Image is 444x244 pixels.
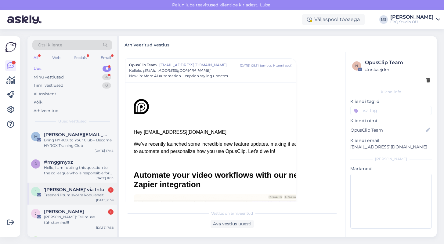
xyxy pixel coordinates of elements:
[44,192,114,198] div: Treeneri liitumisvorm kodulehelt
[355,64,358,68] span: n
[159,62,240,68] span: [EMAIL_ADDRESS][DOMAIN_NAME]
[96,225,114,230] div: [DATE] 7:58
[390,15,434,20] div: [PERSON_NAME]
[134,170,304,189] strong: Automate your video workflows with our new Zapier integration
[125,40,169,48] label: Arhiveeritud vestlus
[34,162,37,166] span: r
[108,209,114,215] div: 1
[5,41,16,53] img: Askly Logo
[351,127,425,133] input: Lisa nimi
[34,74,64,80] div: Minu vestlused
[34,134,38,139] span: m
[258,2,272,8] span: Luba
[58,118,87,124] span: Uued vestlused
[44,165,114,176] div: Hello, I am routing this question to the colleague who is responsible for this topic. The reply m...
[102,82,111,89] div: 0
[350,166,432,172] p: Märkmed
[350,89,432,95] div: Kliendi info
[44,236,107,242] span: nathaliegascon@gmail.com
[35,189,36,194] span: '
[95,148,114,153] div: [DATE] 17:45
[96,198,114,202] div: [DATE] 8:59
[134,141,305,154] span: We’ve recently launched some incredible new feature updates, making it easier to automate and per...
[108,187,114,193] div: 1
[143,68,211,73] span: [EMAIL_ADDRESS][DOMAIN_NAME]
[103,66,111,72] div: 8
[44,137,114,148] div: Bring HYROX to Your Club – Become HYROX Training Club
[44,214,114,225] div: [PERSON_NAME]: Tellimuse tühistamine!!!
[44,209,84,214] span: Janina Soosaar
[365,59,430,66] div: OpusClip Team
[211,211,253,216] span: Vestlus on arhiveeritud
[260,63,292,68] div: ( umbes 9 tunni eest )
[34,108,59,114] div: Arhiveeritud
[34,82,63,89] div: Tiimi vestlused
[34,91,56,97] div: AI Assistent
[350,106,432,115] input: Lisa tag
[34,66,42,72] div: Uus
[32,54,39,62] div: All
[129,62,157,68] span: OpusClip Team
[99,54,112,62] div: Email
[350,98,432,105] p: Kliendi tag'id
[129,73,228,79] span: New in: More AI automation + caption styling updates
[350,156,432,162] div: [PERSON_NAME]
[390,15,440,24] a: [PERSON_NAME]FitQ Studio OÜ
[240,63,259,68] div: [DATE] 09:31
[96,176,114,180] div: [DATE] 16:13
[129,68,142,73] span: Kellele :
[134,99,149,114] img: UE76V7se84g9.png
[102,74,111,80] div: 4
[38,42,62,48] span: Otsi kliente
[44,187,104,192] span: 'Marina Kangur' via Info
[350,118,432,124] p: Kliendi nimi
[73,54,88,62] div: Socials
[365,66,430,73] div: # nnkaejdm
[51,54,62,62] div: Web
[44,132,107,137] span: maciej@hyrox.pl
[302,14,365,25] div: Väljaspool tööaega
[390,20,434,24] div: FitQ Studio OÜ
[379,15,388,24] div: MS
[350,137,432,144] p: Kliendi email
[35,211,37,216] span: J
[350,144,432,150] p: [EMAIL_ADDRESS][DOMAIN_NAME]
[211,220,254,228] div: Ava vestlus uuesti
[44,159,73,165] span: #rmggmyxz
[34,99,42,105] div: Kõik
[134,129,308,136] p: Hey [EMAIL_ADDRESS][DOMAIN_NAME],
